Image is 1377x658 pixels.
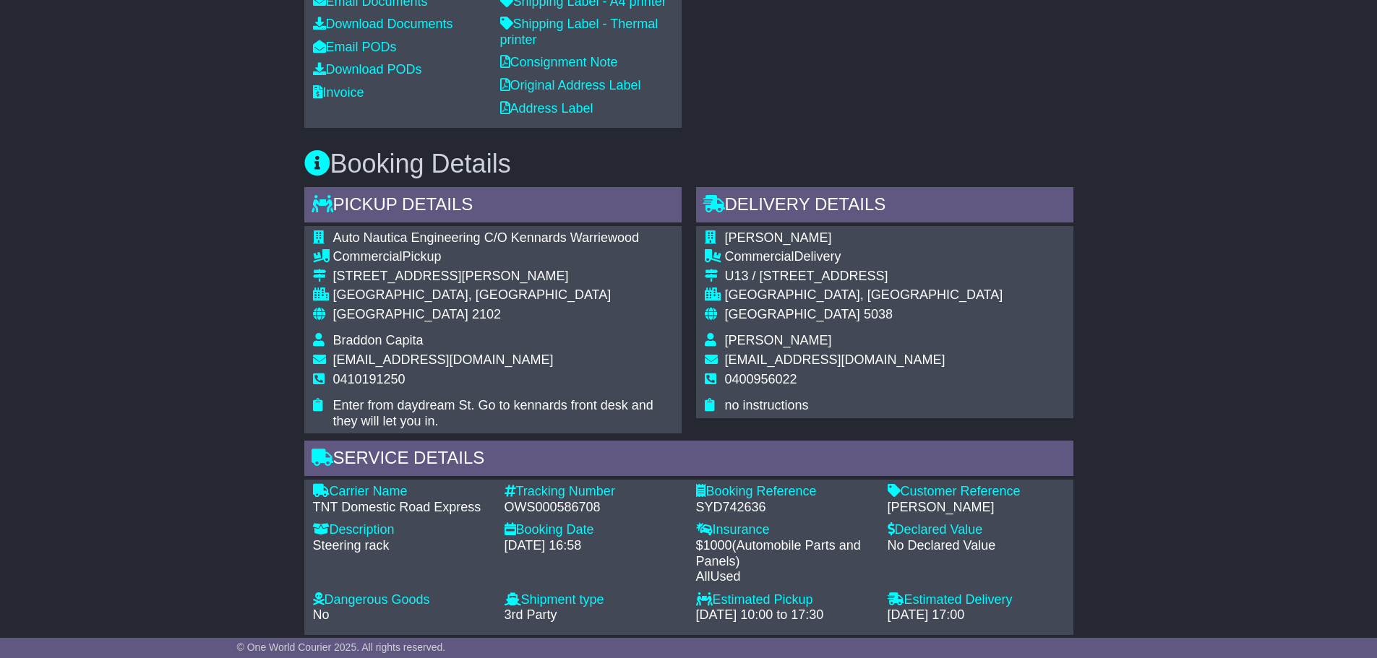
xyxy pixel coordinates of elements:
[304,187,682,226] div: Pickup Details
[313,522,490,538] div: Description
[313,500,490,516] div: TNT Domestic Road Express
[505,484,682,500] div: Tracking Number
[304,441,1073,480] div: Service Details
[500,55,618,69] a: Consignment Note
[313,484,490,500] div: Carrier Name
[333,269,673,285] div: [STREET_ADDRESS][PERSON_NAME]
[725,249,1003,265] div: Delivery
[313,607,330,622] span: No
[500,101,593,116] a: Address Label
[696,522,873,538] div: Insurance
[333,307,468,321] span: [GEOGRAPHIC_DATA]
[333,249,673,265] div: Pickup
[696,500,873,516] div: SYD742636
[725,307,860,321] span: [GEOGRAPHIC_DATA]
[725,269,1003,285] div: U13 / [STREET_ADDRESS]
[333,333,424,347] span: Braddon Capita
[313,538,490,554] div: Steering rack
[313,17,453,31] a: Download Documents
[696,484,873,500] div: Booking Reference
[725,372,797,386] span: 0400956022
[888,484,1065,500] div: Customer Reference
[333,287,673,303] div: [GEOGRAPHIC_DATA], [GEOGRAPHIC_DATA]
[333,249,403,264] span: Commercial
[313,40,397,54] a: Email PODs
[703,538,732,553] span: 1000
[696,538,861,568] span: Automobile Parts and Panels
[725,352,945,367] span: [EMAIL_ADDRESS][DOMAIN_NAME]
[888,538,1065,554] div: No Declared Value
[505,500,682,516] div: OWS000586708
[725,333,832,347] span: [PERSON_NAME]
[505,607,557,622] span: 3rd Party
[725,230,832,245] span: [PERSON_NAME]
[500,78,641,92] a: Original Address Label
[888,607,1065,623] div: [DATE] 17:00
[333,230,640,245] span: Auto Nautica Engineering C/O Kennards Warriewood
[696,592,873,608] div: Estimated Pickup
[313,85,364,100] a: Invoice
[237,641,446,653] span: © One World Courier 2025. All rights reserved.
[888,592,1065,608] div: Estimated Delivery
[696,607,873,623] div: [DATE] 10:00 to 17:30
[888,500,1065,516] div: [PERSON_NAME]
[333,352,554,367] span: [EMAIL_ADDRESS][DOMAIN_NAME]
[505,592,682,608] div: Shipment type
[725,287,1003,303] div: [GEOGRAPHIC_DATA], [GEOGRAPHIC_DATA]
[304,150,1073,178] h3: Booking Details
[696,569,873,585] div: AllUsed
[313,62,422,77] a: Download PODs
[725,398,809,412] span: no instructions
[725,249,794,264] span: Commercial
[500,17,659,47] a: Shipping Label - Thermal printer
[696,538,873,585] div: $ ( )
[505,538,682,554] div: [DATE] 16:58
[888,522,1065,538] div: Declared Value
[333,372,406,386] span: 0410191250
[333,398,653,428] span: Enter from daydream St. Go to kennards front desk and they will let you in.
[313,592,490,608] div: Dangerous Goods
[696,187,1073,226] div: Delivery Details
[864,307,893,321] span: 5038
[505,522,682,538] div: Booking Date
[472,307,501,321] span: 2102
